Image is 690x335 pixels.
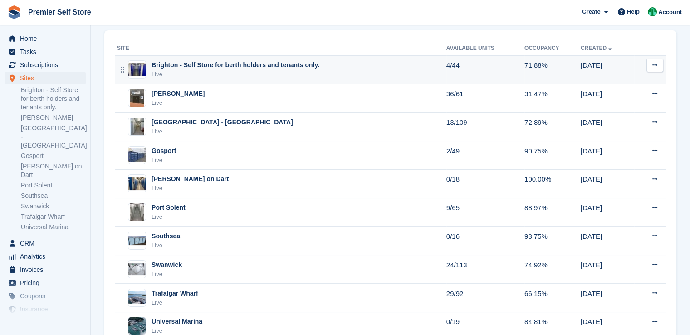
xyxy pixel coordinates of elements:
div: Live [152,156,176,165]
span: Sites [20,72,74,84]
a: [PERSON_NAME] [21,113,86,122]
td: 66.15% [524,284,581,312]
div: [PERSON_NAME] [152,89,205,99]
td: [DATE] [581,255,635,284]
td: [DATE] [581,198,635,227]
span: Insurance [20,303,74,315]
div: Live [152,270,182,279]
a: menu [5,72,86,84]
img: Image of Port Solent site [130,203,144,221]
td: 9/65 [446,198,524,227]
span: CRM [20,237,74,250]
td: [DATE] [581,227,635,255]
a: menu [5,303,86,315]
td: 4/44 [446,55,524,84]
div: Brighton - Self Store for berth holders and tenants only. [152,60,319,70]
div: Universal Marina [152,317,202,326]
div: Gosport [152,146,176,156]
a: menu [5,45,86,58]
a: Trafalgar Wharf [21,212,86,221]
span: Invoices [20,263,74,276]
img: Image of Swanwick site [128,263,146,275]
a: Universal Marina [21,223,86,232]
span: Account [658,8,682,17]
a: [PERSON_NAME] on Dart [21,162,86,179]
td: 74.92% [524,255,581,284]
a: Brighton - Self Store for berth holders and tenants only. [21,86,86,112]
th: Available Units [446,41,524,56]
td: 71.88% [524,55,581,84]
td: 93.75% [524,227,581,255]
div: Live [152,70,319,79]
a: Gosport [21,152,86,160]
a: Created [581,45,614,51]
span: Help [627,7,640,16]
td: 0/18 [446,169,524,198]
a: menu [5,290,86,302]
div: Swanwick [152,260,182,270]
div: Port Solent [152,203,186,212]
th: Site [115,41,446,56]
img: Image of Noss on Dart site [128,177,146,190]
td: 13/109 [446,113,524,141]
div: Live [152,184,229,193]
span: Home [20,32,74,45]
td: [DATE] [581,141,635,170]
span: Subscriptions [20,59,74,71]
td: [DATE] [581,169,635,198]
div: [PERSON_NAME] on Dart [152,174,229,184]
img: Image of Universal Marina site [128,317,146,335]
img: Image of Eastbourne - Sovereign Harbour site [130,118,144,136]
th: Occupancy [524,41,581,56]
img: Image of Southsea site [128,236,146,246]
td: [DATE] [581,113,635,141]
div: Live [152,241,180,250]
span: Tasks [20,45,74,58]
a: menu [5,237,86,250]
a: menu [5,263,86,276]
div: Live [152,212,186,222]
td: 90.75% [524,141,581,170]
td: [DATE] [581,55,635,84]
img: stora-icon-8386f47178a22dfd0bd8f6a31ec36ba5ce8667c1dd55bd0f319d3a0aa187defe.svg [7,5,21,19]
td: 2/49 [446,141,524,170]
div: Live [152,298,198,307]
a: menu [5,59,86,71]
td: 72.89% [524,113,581,141]
span: Pricing [20,276,74,289]
a: menu [5,276,86,289]
div: Live [152,127,293,136]
td: 100.00% [524,169,581,198]
img: Image of Gosport site [128,148,146,162]
td: 36/61 [446,84,524,113]
span: Analytics [20,250,74,263]
td: [DATE] [581,84,635,113]
img: Image of Chichester Marina site [130,89,144,107]
a: Premier Self Store [24,5,95,20]
a: Port Solent [21,181,86,190]
img: Image of Brighton - Self Store for berth holders and tenants only. site [128,63,146,76]
td: [DATE] [581,284,635,312]
a: Swanwick [21,202,86,211]
div: Live [152,99,205,108]
span: Create [582,7,600,16]
td: 88.97% [524,198,581,227]
img: Peter Pring [648,7,657,16]
div: [GEOGRAPHIC_DATA] - [GEOGRAPHIC_DATA] [152,118,293,127]
a: Southsea [21,192,86,200]
td: 31.47% [524,84,581,113]
a: [GEOGRAPHIC_DATA] - [GEOGRAPHIC_DATA] [21,124,86,150]
a: menu [5,250,86,263]
div: Trafalgar Wharf [152,289,198,298]
td: 24/113 [446,255,524,284]
div: Southsea [152,232,180,241]
td: 0/16 [446,227,524,255]
td: 29/92 [446,284,524,312]
span: Coupons [20,290,74,302]
img: Image of Trafalgar Wharf site [128,291,146,304]
a: menu [5,32,86,45]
